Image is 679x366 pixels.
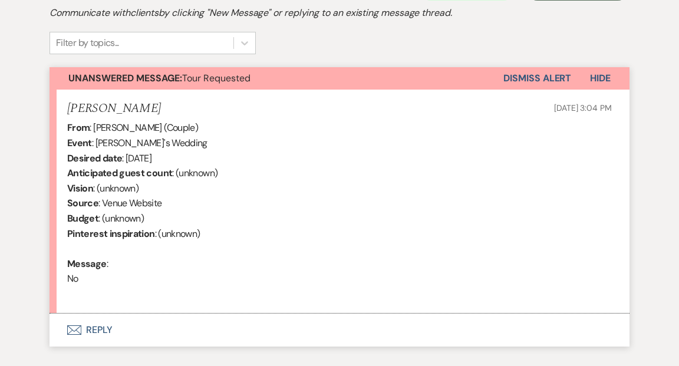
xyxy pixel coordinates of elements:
b: From [67,121,90,134]
b: Anticipated guest count [67,167,172,179]
span: Tour Requested [68,72,250,84]
span: Hide [590,72,611,84]
h2: Communicate with clients by clicking "New Message" or replying to an existing message thread. [50,6,629,20]
b: Source [67,197,98,209]
b: Message [67,258,107,270]
div: Filter by topics... [56,36,119,50]
b: Vision [67,182,93,194]
span: [DATE] 3:04 PM [554,103,612,113]
button: Dismiss Alert [503,67,571,90]
b: Budget [67,212,98,225]
button: Hide [571,67,629,90]
b: Desired date [67,152,122,164]
h5: [PERSON_NAME] [67,101,161,116]
b: Pinterest inspiration [67,227,155,240]
strong: Unanswered Message: [68,72,182,84]
button: Reply [50,314,629,347]
div: : [PERSON_NAME] (Couple) : [PERSON_NAME]'s Wedding : [DATE] : (unknown) : (unknown) : Venue Websi... [67,120,612,301]
b: Event [67,137,92,149]
button: Unanswered Message:Tour Requested [50,67,503,90]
